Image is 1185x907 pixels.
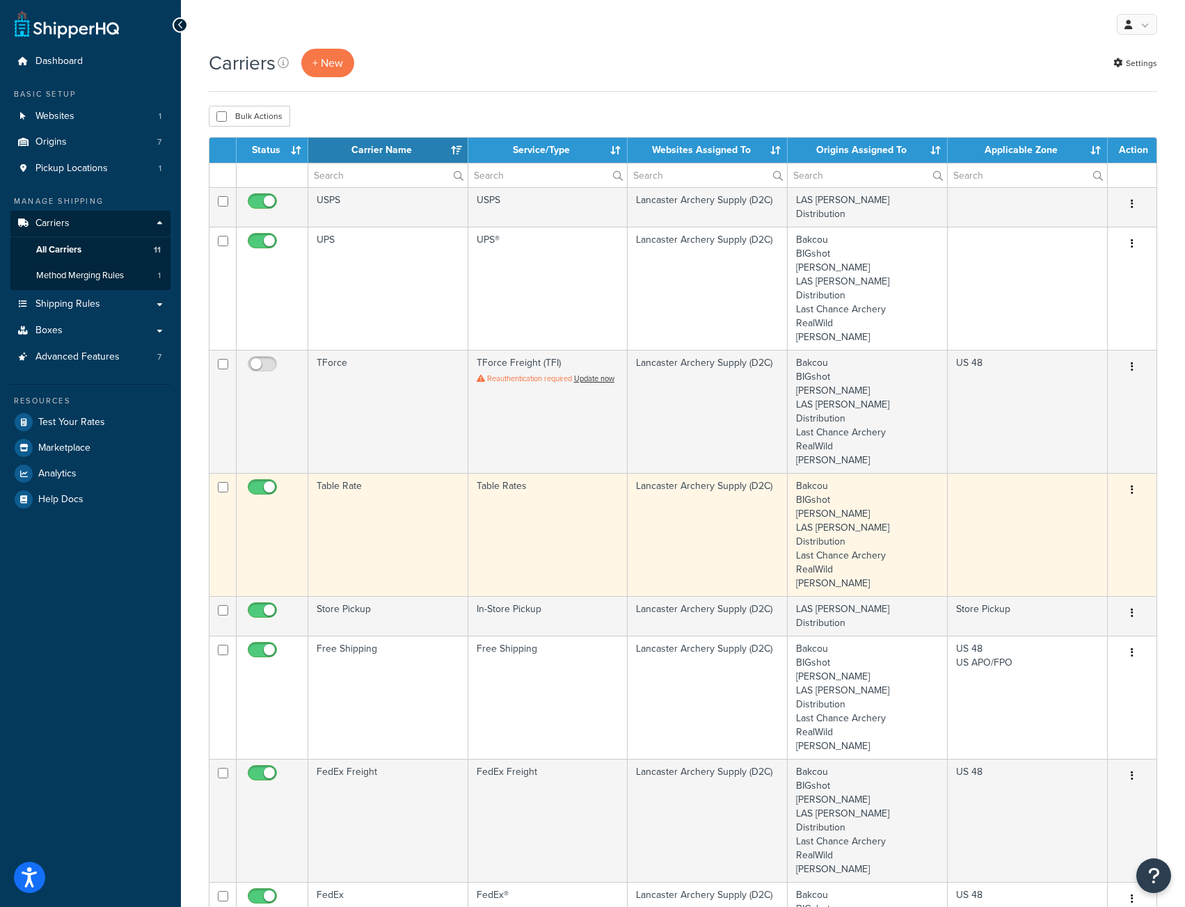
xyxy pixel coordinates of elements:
[628,187,788,227] td: Lancaster Archery Supply (D2C)
[38,417,105,428] span: Test Your Rates
[308,227,468,350] td: UPS
[10,129,170,155] a: Origins 7
[237,138,308,163] th: Status: activate to sort column ascending
[574,373,614,384] a: Update now
[35,56,83,67] span: Dashboard
[38,468,77,480] span: Analytics
[487,373,572,384] span: Reauthentication required
[628,227,788,350] td: Lancaster Archery Supply (D2C)
[468,163,628,187] input: Search
[788,636,948,759] td: Bakcou BIGshot [PERSON_NAME] LAS [PERSON_NAME] Distribution Last Chance Archery RealWild [PERSON_...
[209,106,290,127] button: Bulk Actions
[10,156,170,182] a: Pickup Locations 1
[628,596,788,636] td: Lancaster Archery Supply (D2C)
[36,244,81,256] span: All Carriers
[15,10,119,38] a: ShipperHQ Home
[10,104,170,129] a: Websites 1
[10,195,170,207] div: Manage Shipping
[468,138,628,163] th: Service/Type: activate to sort column ascending
[10,395,170,407] div: Resources
[308,187,468,227] td: USPS
[10,487,170,512] li: Help Docs
[10,410,170,435] a: Test Your Rates
[36,270,124,282] span: Method Merging Rules
[35,163,108,175] span: Pickup Locations
[788,350,948,473] td: Bakcou BIGshot [PERSON_NAME] LAS [PERSON_NAME] Distribution Last Chance Archery RealWild [PERSON_...
[948,759,1108,882] td: US 48
[948,636,1108,759] td: US 48 US APO/FPO
[10,344,170,370] a: Advanced Features 7
[10,344,170,370] li: Advanced Features
[10,263,170,289] a: Method Merging Rules 1
[948,163,1107,187] input: Search
[628,759,788,882] td: Lancaster Archery Supply (D2C)
[468,227,628,350] td: UPS®
[154,244,161,256] span: 11
[10,156,170,182] li: Pickup Locations
[788,187,948,227] td: LAS [PERSON_NAME] Distribution
[10,237,170,263] a: All Carriers 11
[35,136,67,148] span: Origins
[159,163,161,175] span: 1
[628,350,788,473] td: Lancaster Archery Supply (D2C)
[468,759,628,882] td: FedEx Freight
[159,111,161,122] span: 1
[788,473,948,596] td: Bakcou BIGshot [PERSON_NAME] LAS [PERSON_NAME] Distribution Last Chance Archery RealWild [PERSON_...
[628,636,788,759] td: Lancaster Archery Supply (D2C)
[308,759,468,882] td: FedEx Freight
[308,636,468,759] td: Free Shipping
[308,163,468,187] input: Search
[788,759,948,882] td: Bakcou BIGshot [PERSON_NAME] LAS [PERSON_NAME] Distribution Last Chance Archery RealWild [PERSON_...
[628,138,788,163] th: Websites Assigned To: activate to sort column ascending
[788,227,948,350] td: Bakcou BIGshot [PERSON_NAME] LAS [PERSON_NAME] Distribution Last Chance Archery RealWild [PERSON_...
[1136,858,1171,893] button: Open Resource Center
[948,596,1108,636] td: Store Pickup
[38,442,90,454] span: Marketplace
[788,138,948,163] th: Origins Assigned To: activate to sort column ascending
[948,350,1108,473] td: US 48
[468,187,628,227] td: USPS
[157,136,161,148] span: 7
[10,88,170,100] div: Basic Setup
[308,350,468,473] td: TForce
[35,218,70,230] span: Carriers
[948,138,1108,163] th: Applicable Zone: activate to sort column ascending
[1113,54,1157,73] a: Settings
[209,49,276,77] h1: Carriers
[35,298,100,310] span: Shipping Rules
[38,494,83,506] span: Help Docs
[628,163,787,187] input: Search
[10,129,170,155] li: Origins
[468,596,628,636] td: In-Store Pickup
[35,351,120,363] span: Advanced Features
[788,596,948,636] td: LAS [PERSON_NAME] Distribution
[468,636,628,759] td: Free Shipping
[35,111,74,122] span: Websites
[158,270,161,282] span: 1
[301,49,354,77] button: + New
[10,211,170,236] a: Carriers
[10,49,170,74] a: Dashboard
[10,104,170,129] li: Websites
[10,318,170,344] a: Boxes
[157,351,161,363] span: 7
[10,291,170,317] a: Shipping Rules
[308,138,468,163] th: Carrier Name: activate to sort column ascending
[468,350,628,473] td: TForce Freight (TFI)
[468,473,628,596] td: Table Rates
[788,163,947,187] input: Search
[35,325,63,337] span: Boxes
[10,435,170,460] a: Marketplace
[308,596,468,636] td: Store Pickup
[308,473,468,596] td: Table Rate
[1108,138,1156,163] th: Action
[10,461,170,486] a: Analytics
[10,263,170,289] li: Method Merging Rules
[10,237,170,263] li: All Carriers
